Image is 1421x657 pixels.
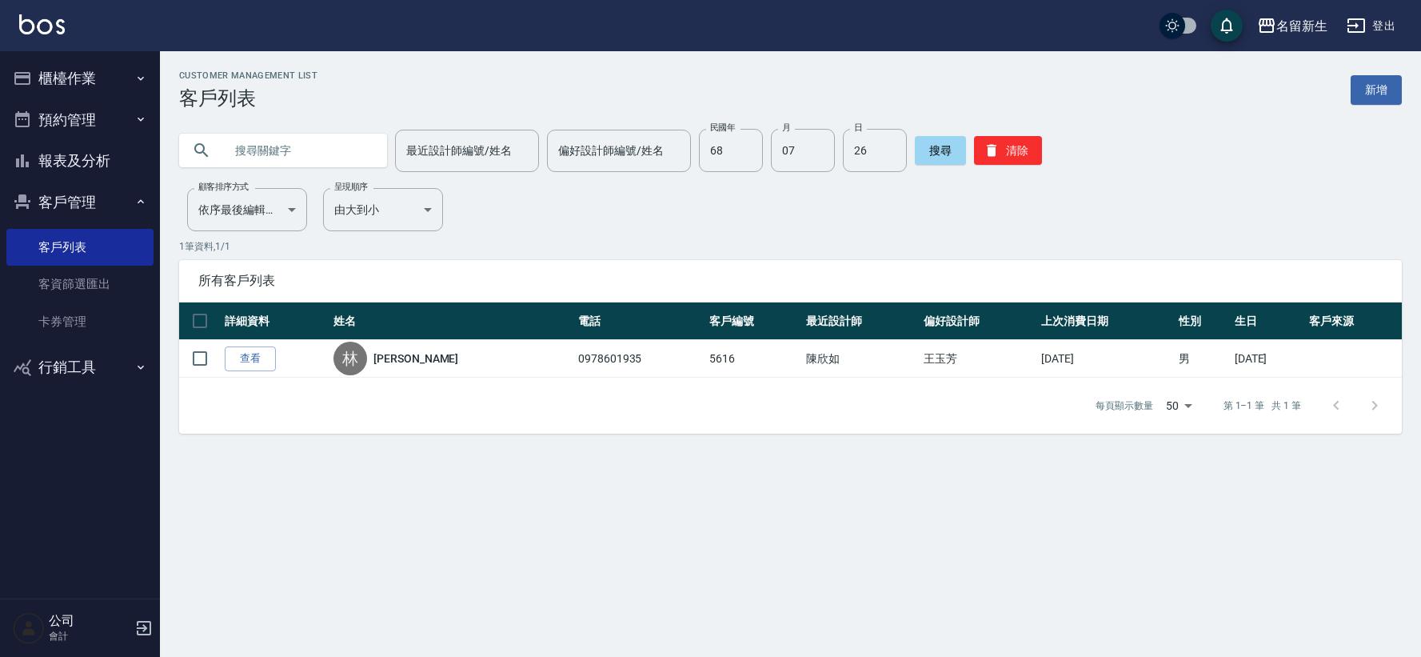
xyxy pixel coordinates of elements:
[334,181,368,193] label: 呈現順序
[920,302,1037,340] th: 偏好設計師
[1251,10,1334,42] button: 名留新生
[1037,302,1175,340] th: 上次消費日期
[224,129,374,172] input: 搜尋關鍵字
[920,340,1037,378] td: 王玉芳
[1351,75,1402,105] a: 新增
[6,266,154,302] a: 客資篩選匯出
[705,340,802,378] td: 5616
[1160,384,1198,427] div: 50
[915,136,966,165] button: 搜尋
[6,140,154,182] button: 報表及分析
[333,342,367,375] div: 林
[6,99,154,141] button: 預約管理
[802,302,920,340] th: 最近設計師
[1223,399,1301,413] p: 第 1–1 筆 共 1 筆
[1175,302,1231,340] th: 性別
[221,302,329,340] th: 詳細資料
[6,347,154,388] button: 行銷工具
[179,87,317,110] h3: 客戶列表
[1096,399,1153,413] p: 每頁顯示數量
[1037,340,1175,378] td: [DATE]
[1231,340,1305,378] td: [DATE]
[179,239,1402,254] p: 1 筆資料, 1 / 1
[49,629,130,643] p: 會計
[705,302,802,340] th: 客戶編號
[1231,302,1305,340] th: 生日
[1340,11,1402,41] button: 登出
[6,182,154,223] button: 客戶管理
[6,303,154,340] a: 卡券管理
[225,347,276,371] a: 查看
[19,14,65,34] img: Logo
[802,340,920,378] td: 陳欣如
[13,612,45,644] img: Person
[187,188,307,231] div: 依序最後編輯時間
[329,302,574,340] th: 姓名
[974,136,1042,165] button: 清除
[1211,10,1243,42] button: save
[179,70,317,81] h2: Customer Management List
[49,613,130,629] h5: 公司
[854,122,862,134] label: 日
[198,273,1383,289] span: 所有客戶列表
[323,188,443,231] div: 由大到小
[1276,16,1327,36] div: 名留新生
[198,181,249,193] label: 顧客排序方式
[574,302,706,340] th: 電話
[6,58,154,99] button: 櫃檯作業
[1305,302,1402,340] th: 客戶來源
[574,340,706,378] td: 0978601935
[782,122,790,134] label: 月
[6,229,154,266] a: 客戶列表
[710,122,735,134] label: 民國年
[373,351,458,367] a: [PERSON_NAME]
[1175,340,1231,378] td: 男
